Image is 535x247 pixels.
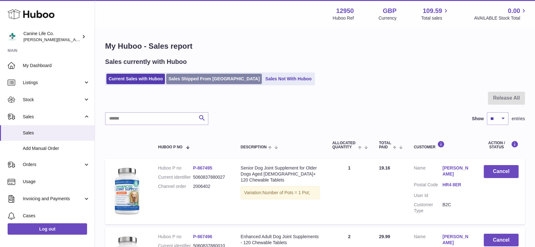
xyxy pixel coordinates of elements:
a: Sales Shipped From [GEOGRAPHIC_DATA] [166,74,262,84]
span: Usage [23,179,90,185]
dt: Current identifier [158,174,193,180]
span: Listings [23,80,83,86]
span: Cases [23,213,90,219]
div: Senior Dog Joint Supplement for Older Dogs Aged [DEMOGRAPHIC_DATA]+ 120 Chewable Tablets [241,165,320,183]
a: 109.59 Total sales [421,7,449,21]
label: Show [472,116,484,122]
span: Stock [23,97,83,103]
span: Huboo P no [158,145,182,149]
span: Total paid [379,141,391,149]
a: Current Sales with Huboo [106,74,165,84]
a: 0.00 AVAILABLE Stock Total [474,7,527,21]
span: [PERSON_NAME][EMAIL_ADDRESS][DOMAIN_NAME] [23,37,127,42]
span: Number of Pots = 1 Pot; [262,190,310,195]
a: P-867495 [193,165,212,170]
dt: Huboo P no [158,234,193,240]
td: 1 [326,159,373,224]
dd: 5060837880027 [193,174,228,180]
a: [PERSON_NAME] [443,165,471,177]
img: kevin@clsgltd.co.uk [8,32,17,41]
a: [PERSON_NAME] [443,234,471,246]
span: 19.16 [379,165,390,170]
a: P-867496 [193,234,212,239]
dt: Customer Type [414,202,443,214]
span: 29.99 [379,234,390,239]
span: Description [241,145,267,149]
dt: Name [414,165,443,179]
span: Sales [23,114,83,120]
span: 0.00 [508,7,520,15]
div: Currency [379,15,397,21]
div: Huboo Ref [333,15,354,21]
span: 109.59 [423,7,442,15]
img: bottle_senior-blue-500px.png [111,165,143,216]
dd: B2C [443,202,471,214]
dt: Postal Code [414,182,443,189]
strong: 12950 [336,7,354,15]
span: Add Manual Order [23,145,90,151]
a: Log out [8,223,87,235]
span: AVAILABLE Stock Total [474,15,527,21]
dt: User Id [414,193,443,199]
a: HR4 8ER [443,182,471,188]
span: Orders [23,162,83,168]
span: entries [512,116,525,122]
button: Cancel [484,234,519,247]
h2: Sales currently with Huboo [105,58,187,66]
a: Sales Not With Huboo [263,74,314,84]
div: Customer [414,141,471,149]
span: My Dashboard [23,63,90,69]
button: Cancel [484,165,519,178]
span: ALLOCATED Quantity [332,141,356,149]
span: Total sales [421,15,449,21]
dd: 2006402 [193,183,228,189]
div: Enhanced Adult Dog Joint Supplements - 120 Chewable Tablets [241,234,320,246]
span: Invoicing and Payments [23,196,83,202]
span: Sales [23,130,90,136]
div: Variation: [241,186,320,199]
dt: Huboo P no [158,165,193,171]
dt: Channel order [158,183,193,189]
div: Canine Life Co. [23,31,80,43]
h1: My Huboo - Sales report [105,41,525,51]
strong: GBP [383,7,396,15]
div: Action / Status [484,141,519,149]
